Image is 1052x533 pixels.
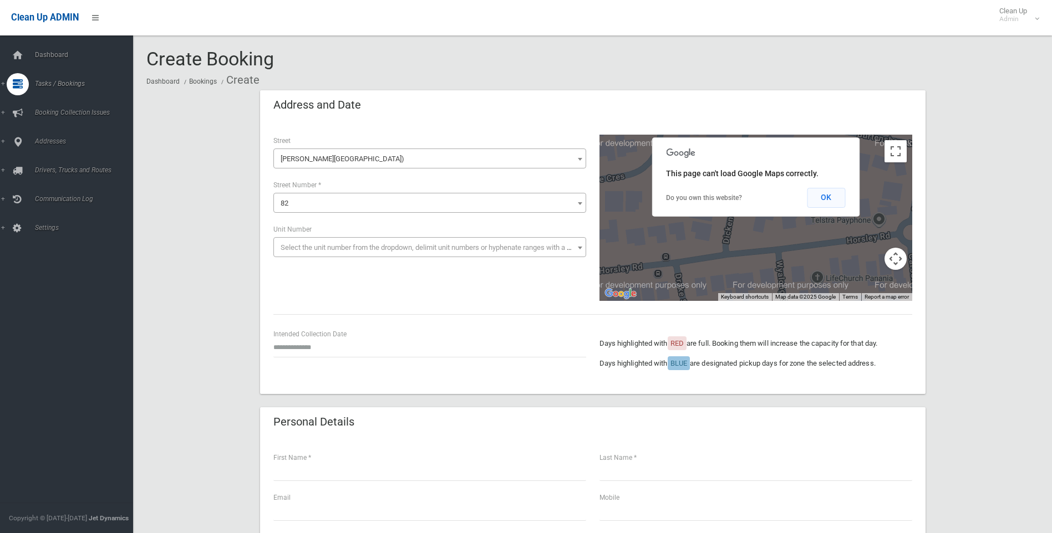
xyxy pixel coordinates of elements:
[32,166,141,174] span: Drivers, Trucks and Routes
[89,514,129,522] strong: Jet Dynamics
[146,78,180,85] a: Dashboard
[842,294,858,300] a: Terms (opens in new tab)
[602,286,639,301] img: Google
[994,7,1038,23] span: Clean Up
[666,169,819,178] span: This page can't load Google Maps correctly.
[9,514,87,522] span: Copyright © [DATE]-[DATE]
[599,337,912,350] p: Days highlighted with are full. Booking them will increase the capacity for that day.
[146,48,274,70] span: Create Booking
[885,248,907,270] button: Map camera controls
[260,411,368,433] header: Personal Details
[865,294,909,300] a: Report a map error
[666,194,742,202] a: Do you own this website?
[32,109,141,116] span: Booking Collection Issues
[32,137,141,145] span: Addresses
[276,196,583,211] span: 82
[32,51,141,59] span: Dashboard
[281,199,288,207] span: 82
[599,357,912,370] p: Days highlighted with are designated pickup days for zone the selected address.
[273,148,586,168] span: Horsley Road (PANANIA 2213)
[670,339,684,347] span: RED
[281,243,591,252] span: Select the unit number from the dropdown, delimit unit numbers or hyphenate ranges with a comma
[276,151,583,167] span: Horsley Road (PANANIA 2213)
[189,78,217,85] a: Bookings
[602,286,639,301] a: Open this area in Google Maps (opens a new window)
[218,70,260,90] li: Create
[807,188,845,208] button: OK
[999,15,1027,23] small: Admin
[32,224,141,232] span: Settings
[260,94,374,116] header: Address and Date
[32,195,141,203] span: Communication Log
[670,359,687,367] span: BLUE
[11,12,79,23] span: Clean Up ADMIN
[273,193,586,213] span: 82
[775,294,836,300] span: Map data ©2025 Google
[721,293,769,301] button: Keyboard shortcuts
[885,140,907,162] button: Toggle fullscreen view
[32,80,141,88] span: Tasks / Bookings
